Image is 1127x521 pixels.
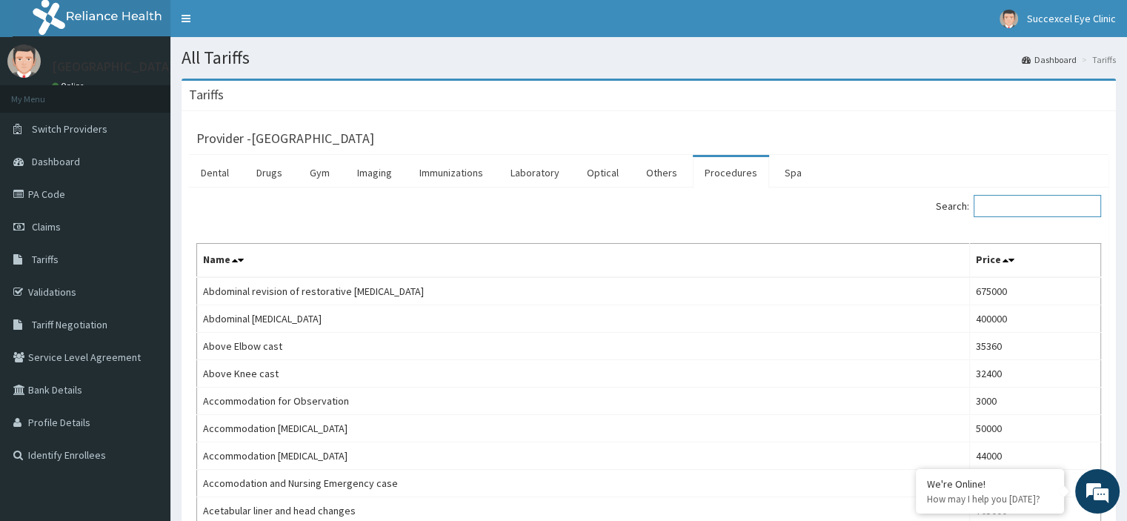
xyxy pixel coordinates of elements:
[773,157,814,188] a: Spa
[974,195,1101,217] input: Search:
[693,157,769,188] a: Procedures
[969,415,1100,442] td: 50000
[1022,53,1077,66] a: Dashboard
[1027,12,1116,25] span: Succexcel Eye Clinic
[189,88,224,102] h3: Tariffs
[197,360,970,388] td: Above Knee cast
[52,81,87,91] a: Online
[245,157,294,188] a: Drugs
[499,157,571,188] a: Laboratory
[197,244,970,278] th: Name
[197,277,970,305] td: Abdominal revision of restorative [MEDICAL_DATA]
[969,333,1100,360] td: 35360
[969,442,1100,470] td: 44000
[197,415,970,442] td: Accommodation [MEDICAL_DATA]
[969,360,1100,388] td: 32400
[969,244,1100,278] th: Price
[32,122,107,136] span: Switch Providers
[927,477,1053,491] div: We're Online!
[345,157,404,188] a: Imaging
[32,220,61,233] span: Claims
[197,470,970,497] td: Accomodation and Nursing Emergency case
[575,157,631,188] a: Optical
[1078,53,1116,66] li: Tariffs
[927,493,1053,505] p: How may I help you today?
[969,388,1100,415] td: 3000
[182,48,1116,67] h1: All Tariffs
[196,132,374,145] h3: Provider - [GEOGRAPHIC_DATA]
[1000,10,1018,28] img: User Image
[32,253,59,266] span: Tariffs
[189,157,241,188] a: Dental
[298,157,342,188] a: Gym
[197,333,970,360] td: Above Elbow cast
[408,157,495,188] a: Immunizations
[969,305,1100,333] td: 400000
[969,277,1100,305] td: 675000
[197,442,970,470] td: Accommodation [MEDICAL_DATA]
[52,60,174,73] p: [GEOGRAPHIC_DATA]
[936,195,1101,217] label: Search:
[32,155,80,168] span: Dashboard
[634,157,689,188] a: Others
[7,44,41,78] img: User Image
[197,305,970,333] td: Abdominal [MEDICAL_DATA]
[197,388,970,415] td: Accommodation for Observation
[32,318,107,331] span: Tariff Negotiation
